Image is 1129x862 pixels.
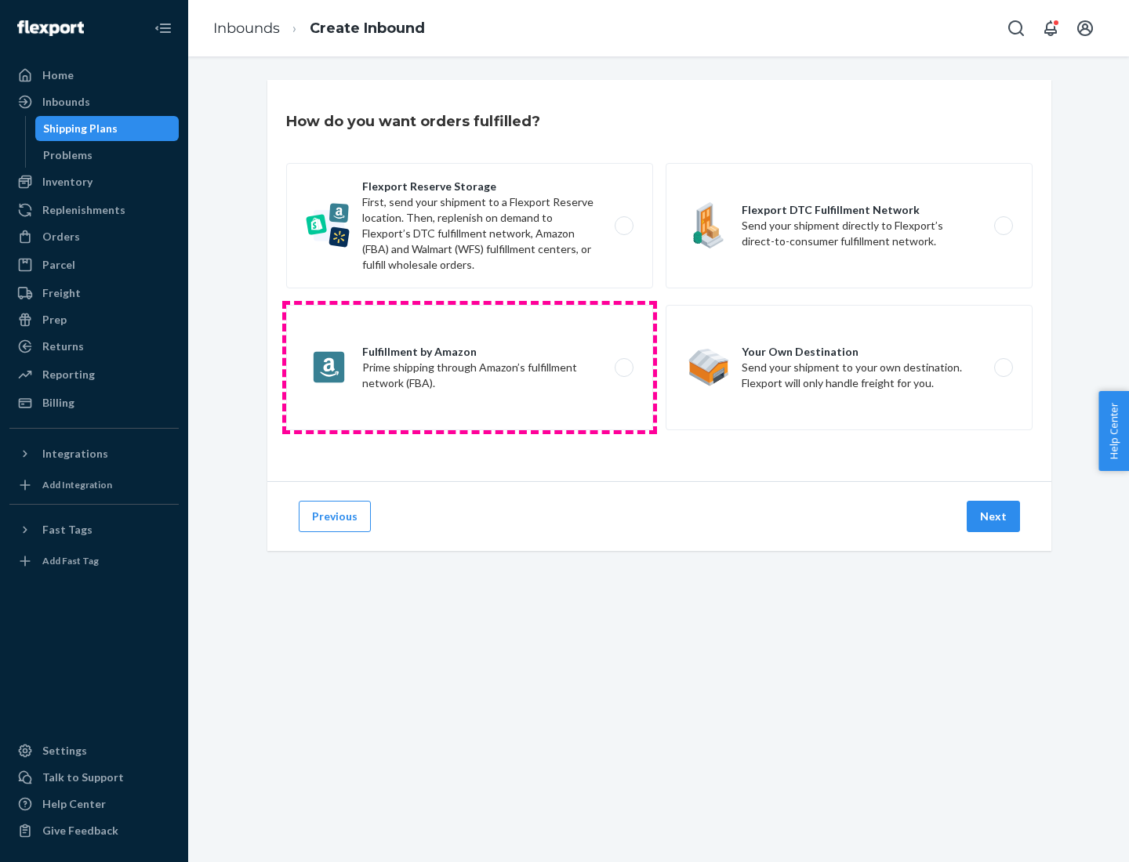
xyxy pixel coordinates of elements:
[42,285,81,301] div: Freight
[42,367,95,382] div: Reporting
[9,224,179,249] a: Orders
[201,5,437,52] ol: breadcrumbs
[1000,13,1032,44] button: Open Search Box
[42,94,90,110] div: Inbounds
[42,522,93,538] div: Fast Tags
[9,197,179,223] a: Replenishments
[9,549,179,574] a: Add Fast Tag
[42,174,93,190] div: Inventory
[9,169,179,194] a: Inventory
[9,334,179,359] a: Returns
[42,395,74,411] div: Billing
[17,20,84,36] img: Flexport logo
[9,473,179,498] a: Add Integration
[9,63,179,88] a: Home
[147,13,179,44] button: Close Navigation
[42,478,112,491] div: Add Integration
[299,501,371,532] button: Previous
[42,554,99,567] div: Add Fast Tag
[42,257,75,273] div: Parcel
[9,362,179,387] a: Reporting
[9,738,179,763] a: Settings
[42,67,74,83] div: Home
[42,339,84,354] div: Returns
[9,791,179,817] a: Help Center
[42,229,80,244] div: Orders
[42,202,125,218] div: Replenishments
[42,446,108,462] div: Integrations
[9,252,179,277] a: Parcel
[213,20,280,37] a: Inbounds
[1098,391,1129,471] button: Help Center
[35,143,180,168] a: Problems
[9,517,179,542] button: Fast Tags
[42,796,106,812] div: Help Center
[35,116,180,141] a: Shipping Plans
[9,89,179,114] a: Inbounds
[43,121,118,136] div: Shipping Plans
[9,307,179,332] a: Prep
[43,147,93,163] div: Problems
[42,770,124,785] div: Talk to Support
[9,765,179,790] a: Talk to Support
[9,390,179,415] a: Billing
[967,501,1020,532] button: Next
[42,312,67,328] div: Prep
[9,441,179,466] button: Integrations
[42,743,87,759] div: Settings
[9,281,179,306] a: Freight
[42,823,118,838] div: Give Feedback
[1069,13,1101,44] button: Open account menu
[310,20,425,37] a: Create Inbound
[286,111,540,132] h3: How do you want orders fulfilled?
[1035,13,1066,44] button: Open notifications
[9,818,179,843] button: Give Feedback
